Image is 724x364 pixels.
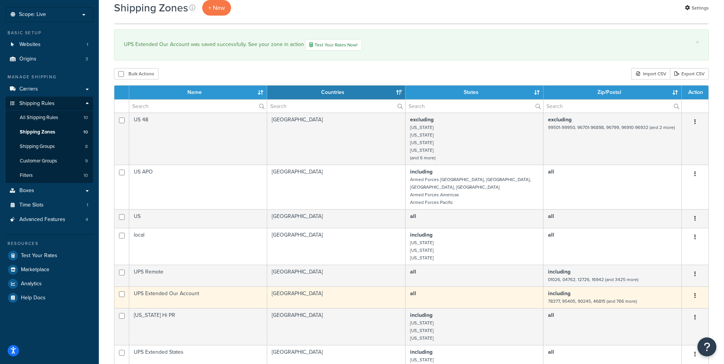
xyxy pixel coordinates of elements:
[410,199,453,206] small: Armed Forces Pacific
[410,254,434,261] small: [US_STATE]
[548,124,675,131] small: 99501-99950, 96701-96898, 96799, 96910-96932 (and 2 more)
[84,114,88,121] span: 10
[548,311,554,319] b: all
[6,184,93,198] a: Boxes
[548,276,638,283] small: 01026, 04762, 12726, 16942 (and 3425 more)
[6,213,93,227] li: Advanced Features
[410,239,434,246] small: [US_STATE]
[124,39,699,51] div: UPS Extended Our Account was saved successfully. See your zone in action
[20,114,58,121] span: All Shipping Rules
[267,100,405,113] input: Search
[410,168,432,176] b: including
[21,253,57,259] span: Test Your Rates
[410,335,434,342] small: [US_STATE]
[410,212,416,220] b: all
[410,154,436,161] small: (and 6 more)
[6,291,93,305] a: Help Docs
[410,311,432,319] b: including
[20,129,55,135] span: Shipping Zones
[85,143,88,150] span: 8
[543,86,682,99] th: Zip/Postal: activate to sort column ascending
[6,125,93,139] a: Shipping Zones 10
[685,3,709,13] a: Settings
[548,268,570,276] b: including
[267,86,406,99] th: Countries: activate to sort column ascending
[548,168,554,176] b: all
[267,228,406,265] td: [GEOGRAPHIC_DATA]
[6,198,93,212] a: Time Slots 1
[6,249,93,262] a: Test Your Rates
[129,265,267,286] td: UPS Remote
[6,168,93,183] a: Filters 10
[83,129,88,135] span: 10
[6,154,93,168] a: Customer Groups 9
[87,41,88,48] span: 1
[548,116,572,124] b: excluding
[6,140,93,154] li: Shipping Groups
[84,172,88,179] span: 10
[19,41,41,48] span: Websites
[86,56,88,62] span: 3
[6,213,93,227] a: Advanced Features 4
[6,38,93,52] li: Websites
[19,188,34,194] span: Boxes
[410,348,432,356] b: including
[410,132,434,138] small: [US_STATE]
[86,216,88,223] span: 4
[410,191,459,198] small: Armed Forces Americas
[19,216,65,223] span: Advanced Features
[21,267,49,273] span: Marketplace
[6,52,93,66] li: Origins
[20,158,57,164] span: Customer Groups
[410,327,434,334] small: [US_STATE]
[267,286,406,308] td: [GEOGRAPHIC_DATA]
[682,86,708,99] th: Action
[21,295,46,301] span: Help Docs
[410,176,531,191] small: Armed Forces [GEOGRAPHIC_DATA], [GEOGRAPHIC_DATA], [GEOGRAPHIC_DATA], [GEOGRAPHIC_DATA]
[6,154,93,168] li: Customer Groups
[6,140,93,154] a: Shipping Groups 8
[6,111,93,125] a: All Shipping Rules 10
[410,147,434,154] small: [US_STATE]
[696,39,699,45] a: ×
[267,308,406,345] td: [GEOGRAPHIC_DATA]
[410,319,434,326] small: [US_STATE]
[548,298,637,305] small: 78377, 95405, 90245, 46815 (and 766 more)
[129,286,267,308] td: UPS Extended Our Account
[20,172,33,179] span: Filters
[670,68,709,79] a: Export CSV
[19,100,55,107] span: Shipping Rules
[85,158,88,164] span: 9
[114,0,188,15] h1: Shipping Zones
[543,100,681,113] input: Search
[129,113,267,165] td: US 48
[19,202,44,208] span: Time Slots
[6,198,93,212] li: Time Slots
[410,116,434,124] b: excluding
[697,337,716,356] button: Open Resource Center
[6,263,93,277] a: Marketplace
[129,86,267,99] th: Name: activate to sort column ascending
[267,165,406,209] td: [GEOGRAPHIC_DATA]
[19,11,46,18] span: Scope: Live
[6,97,93,183] li: Shipping Rules
[129,165,267,209] td: US APO
[87,202,88,208] span: 1
[410,268,416,276] b: all
[6,30,93,36] div: Basic Setup
[19,56,36,62] span: Origins
[410,139,434,146] small: [US_STATE]
[6,38,93,52] a: Websites 1
[208,3,225,12] span: + New
[548,231,554,239] b: all
[410,356,434,363] small: [US_STATE]
[6,277,93,291] li: Analytics
[267,113,406,165] td: [GEOGRAPHIC_DATA]
[406,86,543,99] th: States: activate to sort column ascending
[406,100,543,113] input: Search
[410,231,432,239] b: including
[6,240,93,247] div: Resources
